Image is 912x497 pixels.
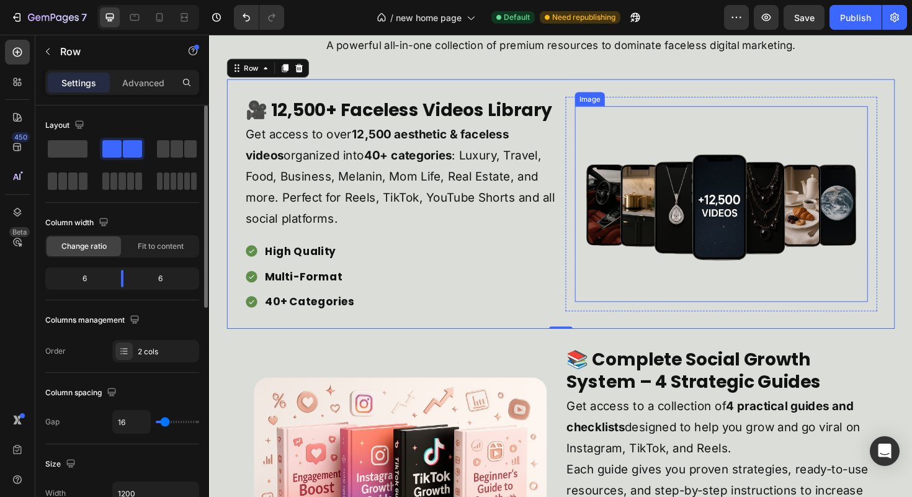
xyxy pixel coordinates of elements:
span: Default [504,12,530,23]
input: Auto [113,411,150,433]
div: Publish [840,11,871,24]
div: Layout [45,117,87,134]
div: Open Intercom Messenger [870,436,900,466]
p: 40+ Categories [59,275,154,290]
strong: 4 practical guides and checklists [378,386,682,423]
button: Publish [829,5,882,30]
button: 7 [5,5,92,30]
button: Save [784,5,825,30]
p: A powerful all-in-one collection of premium resources to dominate faceless digital marketing. [20,1,725,21]
p: 7 [81,10,87,25]
div: 6 [133,270,197,287]
div: Row [34,30,55,41]
strong: 12,500 aesthetic & faceless videos [38,98,317,135]
p: Multi-Format [59,248,154,264]
span: Need republishing [552,12,615,23]
h2: 🎥 12,500+ Faceless Videos Library [37,66,367,93]
div: 2 cols [138,346,196,357]
div: Column width [45,215,111,231]
p: Settings [61,76,96,89]
span: Change ratio [61,241,107,252]
img: gempages_584649487692071493-ea191da0-852e-47f2-992d-7e3f23fc56a0.png [387,76,697,282]
p: Get access to over organized into : Luxury, Travel, Food, Business, Melanin, Mom Life, Real Estat... [38,94,366,206]
span: new home page [396,11,462,24]
div: Columns management [45,312,142,329]
span: / [390,11,393,24]
div: Order [45,346,66,357]
strong: 40+ categories [164,120,257,135]
iframe: Design area [209,35,912,497]
div: Image [390,63,416,74]
span: Fit to content [138,241,184,252]
p: Row [60,44,166,59]
div: Beta [9,227,30,237]
div: Undo/Redo [234,5,284,30]
div: Column spacing [45,385,119,401]
p: Advanced [122,76,164,89]
h2: 📚 Complete Social Growth System – 4 Strategic Guides [377,330,707,381]
div: Size [45,456,78,473]
div: Gap [45,416,60,428]
div: 450 [12,132,30,142]
p: High Quality [59,222,154,237]
div: 6 [48,270,111,287]
span: Save [794,12,815,23]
